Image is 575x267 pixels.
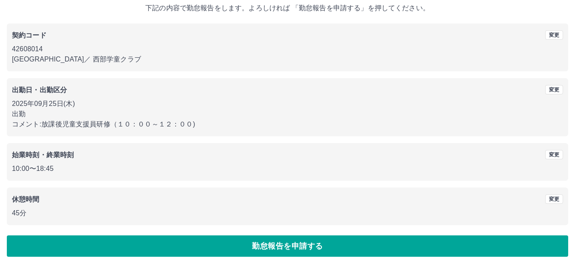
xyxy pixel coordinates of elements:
b: 休憩時間 [12,196,40,203]
p: 下記の内容で勤怠報告をします。よろしければ 「勤怠報告を申請する」を押してください。 [7,3,568,13]
p: コメント: 放課後児童支援員研修（１０：００～１２：００) [12,119,563,129]
b: 契約コード [12,32,46,39]
button: 勤怠報告を申請する [7,235,568,257]
p: 45分 [12,208,563,218]
p: [GEOGRAPHIC_DATA] ／ 西部学童クラブ [12,54,563,65]
button: 変更 [545,194,563,204]
p: 42608014 [12,44,563,54]
p: 10:00 〜 18:45 [12,164,563,174]
button: 変更 [545,85,563,94]
p: 2025年09月25日(木) [12,99,563,109]
b: 始業時刻・終業時刻 [12,151,74,158]
p: 出勤 [12,109,563,119]
b: 出勤日・出勤区分 [12,86,67,94]
button: 変更 [545,150,563,159]
button: 変更 [545,30,563,40]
